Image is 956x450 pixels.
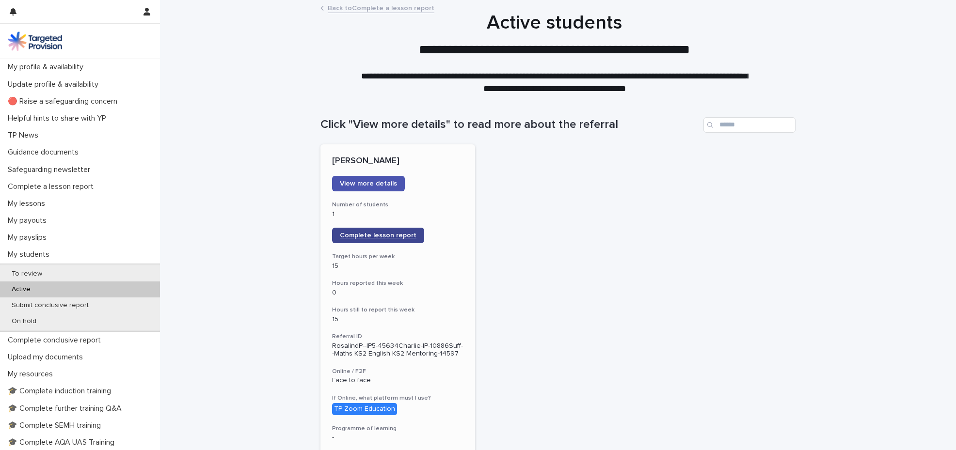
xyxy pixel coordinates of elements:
[332,394,463,402] h3: If Online, what platform must I use?
[340,180,397,187] span: View more details
[4,301,96,310] p: Submit conclusive report
[332,315,463,324] p: 15
[332,368,463,375] h3: Online / F2F
[4,285,38,294] p: Active
[332,279,463,287] h3: Hours reported this week
[4,199,53,208] p: My lessons
[4,438,122,447] p: 🎓 Complete AQA UAS Training
[332,403,397,415] div: TP Zoom Education
[332,376,463,385] p: Face to face
[340,232,416,239] span: Complete lesson report
[4,370,61,379] p: My resources
[4,421,109,430] p: 🎓 Complete SEMH training
[4,97,125,106] p: 🔴 Raise a safeguarding concern
[332,306,463,314] h3: Hours still to report this week
[4,114,114,123] p: Helpful hints to share with YP
[4,250,57,259] p: My students
[332,210,463,218] p: 1
[4,131,46,140] p: TP News
[703,117,796,133] input: Search
[4,165,98,174] p: Safeguarding newsletter
[332,425,463,433] h3: Programme of learning
[332,333,463,341] h3: Referral ID
[332,156,463,167] p: [PERSON_NAME]
[4,148,86,157] p: Guidance documents
[332,228,424,243] a: Complete lesson report
[4,62,91,72] p: My profile & availability
[4,216,54,225] p: My payouts
[4,387,119,396] p: 🎓 Complete induction training
[4,270,50,278] p: To review
[317,11,792,34] h1: Active students
[4,353,91,362] p: Upload my documents
[320,118,700,132] h1: Click "View more details" to read more about the referral
[4,404,129,413] p: 🎓 Complete further training Q&A
[332,289,463,297] p: 0
[4,80,106,89] p: Update profile & availability
[4,336,109,345] p: Complete conclusive report
[4,317,44,326] p: On hold
[332,434,463,442] p: -
[4,233,54,242] p: My payslips
[328,2,434,13] a: Back toComplete a lesson report
[332,176,405,191] a: View more details
[332,253,463,261] h3: Target hours per week
[4,182,101,191] p: Complete a lesson report
[8,31,62,51] img: M5nRWzHhSzIhMunXDL62
[332,262,463,270] p: 15
[332,201,463,209] h3: Number of students
[332,342,463,358] p: RosalindP--IP5-45634Charlie-IP-10886Suff--Maths KS2 English KS2 Mentoring-14597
